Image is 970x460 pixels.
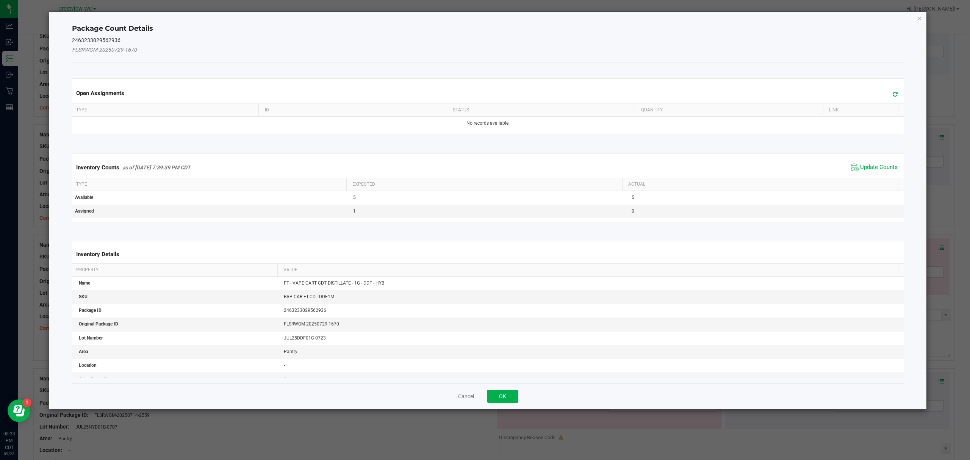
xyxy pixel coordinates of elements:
[79,308,102,313] span: Package ID
[72,38,904,43] h5: 2463233029562936
[75,208,94,214] span: Assigned
[453,107,469,113] span: Status
[352,181,375,187] span: Expected
[79,321,118,327] span: Original Package ID
[79,349,88,354] span: Area
[641,107,663,113] span: Quantity
[628,181,645,187] span: Actual
[917,14,922,23] button: Close
[284,349,297,354] span: Pantry
[72,24,904,34] h4: Package Count Details
[265,107,269,113] span: ID
[458,393,474,400] button: Cancel
[76,267,99,272] span: Property
[79,376,111,382] span: Compliance Qty
[79,294,88,299] span: SKU
[632,195,634,200] span: 5
[284,294,334,299] span: BAP-CAR-FT-CDT-DDF1M
[122,164,191,171] span: as of [DATE] 7:39:39 PM CDT
[79,335,103,341] span: Lot Number
[353,208,356,214] span: 1
[284,335,326,341] span: JUL25DDF01C-0723
[284,308,326,313] span: 2463233029562936
[284,376,286,382] span: 6
[76,107,87,113] span: Type
[284,321,339,327] span: FLSRWGM-20250729-1670
[76,181,87,187] span: Type
[75,195,93,200] span: Available
[829,107,839,113] span: Link
[284,280,384,286] span: FT - VAPE CART CDT DISTILLATE - 1G - DDF - HYB
[79,363,97,368] span: Location
[353,195,356,200] span: 5
[487,390,518,403] button: OK
[70,117,906,130] td: No records available.
[76,164,119,171] span: Inventory Counts
[283,267,297,272] span: Value
[8,399,30,422] iframe: Resource center
[76,90,124,97] span: Open Assignments
[284,363,285,368] span: -
[76,251,119,258] span: Inventory Details
[22,398,31,407] iframe: Resource center unread badge
[79,280,90,286] span: Name
[632,208,634,214] span: 0
[860,164,898,171] span: Update Counts
[72,47,904,53] h5: FLSRWGM-20250729-1670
